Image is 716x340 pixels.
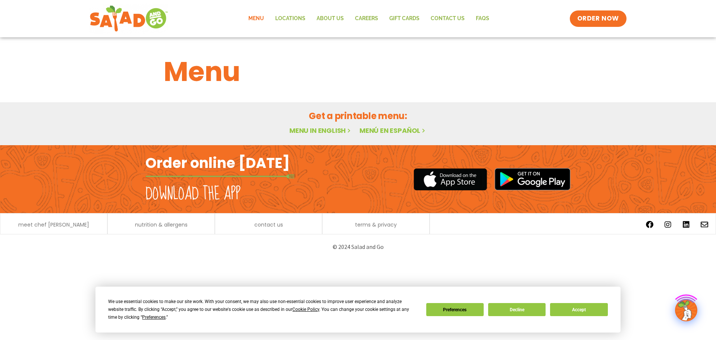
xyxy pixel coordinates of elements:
[108,298,417,321] div: We use essential cookies to make our site work. With your consent, we may also use non-essential ...
[149,242,567,252] p: © 2024 Salad and Go
[289,126,352,135] a: Menu in English
[292,307,319,312] span: Cookie Policy
[414,167,487,191] img: appstore
[349,10,384,27] a: Careers
[145,184,241,205] h2: Download the app
[164,109,552,122] h2: Get a printable menu:
[95,287,621,333] div: Cookie Consent Prompt
[142,315,166,320] span: Preferences
[425,10,470,27] a: Contact Us
[270,10,311,27] a: Locations
[311,10,349,27] a: About Us
[135,222,188,227] a: nutrition & allergens
[164,52,552,92] h1: Menu
[355,222,397,227] a: terms & privacy
[488,303,546,316] button: Decline
[550,303,607,316] button: Accept
[89,4,168,34] img: new-SAG-logo-768×292
[243,10,270,27] a: Menu
[426,303,484,316] button: Preferences
[494,168,571,190] img: google_play
[254,222,283,227] a: contact us
[577,14,619,23] span: ORDER NOW
[359,126,427,135] a: Menú en español
[145,154,290,172] h2: Order online [DATE]
[145,174,295,178] img: fork
[470,10,495,27] a: FAQs
[570,10,626,27] a: ORDER NOW
[18,222,89,227] a: meet chef [PERSON_NAME]
[384,10,425,27] a: GIFT CARDS
[243,10,495,27] nav: Menu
